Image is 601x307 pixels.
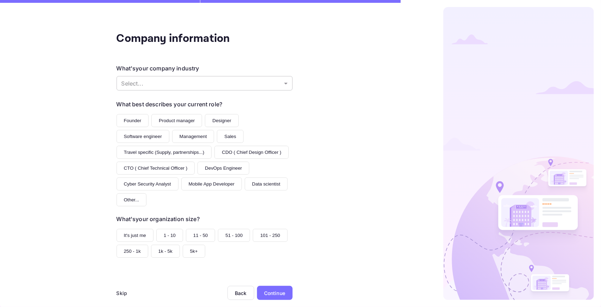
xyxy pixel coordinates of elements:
[117,76,293,90] div: Without label
[217,130,243,143] button: Sales
[151,114,202,127] button: Product manager
[156,229,183,242] button: 1 - 10
[172,130,214,143] button: Management
[186,229,215,242] button: 11 - 50
[117,289,127,297] div: Skip
[235,290,247,296] div: Back
[183,245,205,258] button: 5k+
[121,79,281,88] p: Select...
[117,100,223,108] div: What best describes your current role?
[117,146,212,159] button: Travel specific (Supply, partnerships...)
[117,64,199,73] div: What's your company industry
[253,229,287,242] button: 101 - 250
[117,114,149,127] button: Founder
[245,177,288,190] button: Data scientist
[117,30,257,47] div: Company information
[117,177,179,190] button: Cyber Security Analyst
[205,114,238,127] button: Designer
[443,7,594,300] img: logo
[117,245,148,258] button: 250 - 1k
[117,215,200,223] div: What's your organization size?
[117,130,169,143] button: Software engineer
[198,162,249,175] button: DevOps Engineer
[181,177,242,190] button: Mobile App Developer
[264,289,285,297] div: Continue
[117,229,154,242] button: It's just me
[117,162,195,175] button: CTO ( Chief Technical Officer )
[151,245,180,258] button: 1k - 5k
[214,146,289,159] button: CDO ( Chief Design Officer )
[117,193,147,206] button: Other...
[218,229,250,242] button: 51 - 100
